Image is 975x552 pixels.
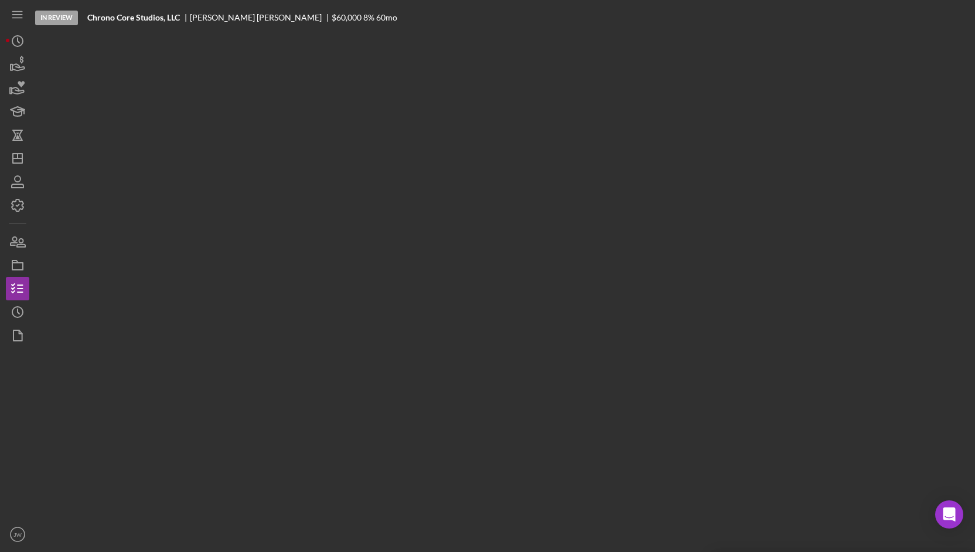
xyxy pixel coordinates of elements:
div: In Review [35,11,78,25]
text: JW [13,531,22,538]
button: JW [6,523,29,546]
div: [PERSON_NAME] [PERSON_NAME] [190,13,332,22]
div: 8 % [363,13,374,22]
div: Open Intercom Messenger [935,500,963,529]
span: $60,000 [332,12,362,22]
b: Chrono Core Studios, LLC [87,13,180,22]
div: 60 mo [376,13,397,22]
